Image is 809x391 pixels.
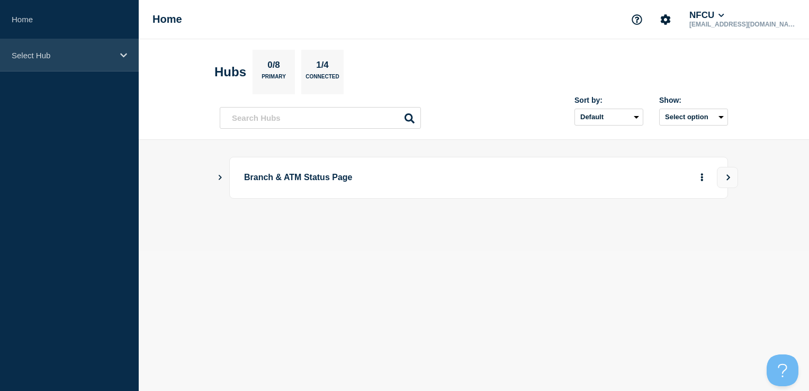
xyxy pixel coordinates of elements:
p: Select Hub [12,51,113,60]
p: [EMAIL_ADDRESS][DOMAIN_NAME] [687,21,797,28]
button: Support [626,8,648,31]
button: Select option [659,109,728,126]
button: Account settings [654,8,677,31]
p: Connected [305,74,339,85]
p: Primary [262,74,286,85]
p: Branch & ATM Status Page [244,168,537,188]
button: More actions [695,168,709,188]
select: Sort by [574,109,643,126]
button: NFCU [687,10,726,21]
div: Show: [659,96,728,104]
button: Show Connected Hubs [218,174,223,182]
iframe: Help Scout Beacon - Open [767,354,798,386]
p: 0/8 [264,60,284,74]
h1: Home [152,13,182,25]
p: 1/4 [312,60,333,74]
button: View [717,167,738,188]
input: Search Hubs [220,107,421,129]
h2: Hubs [214,65,246,79]
div: Sort by: [574,96,643,104]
